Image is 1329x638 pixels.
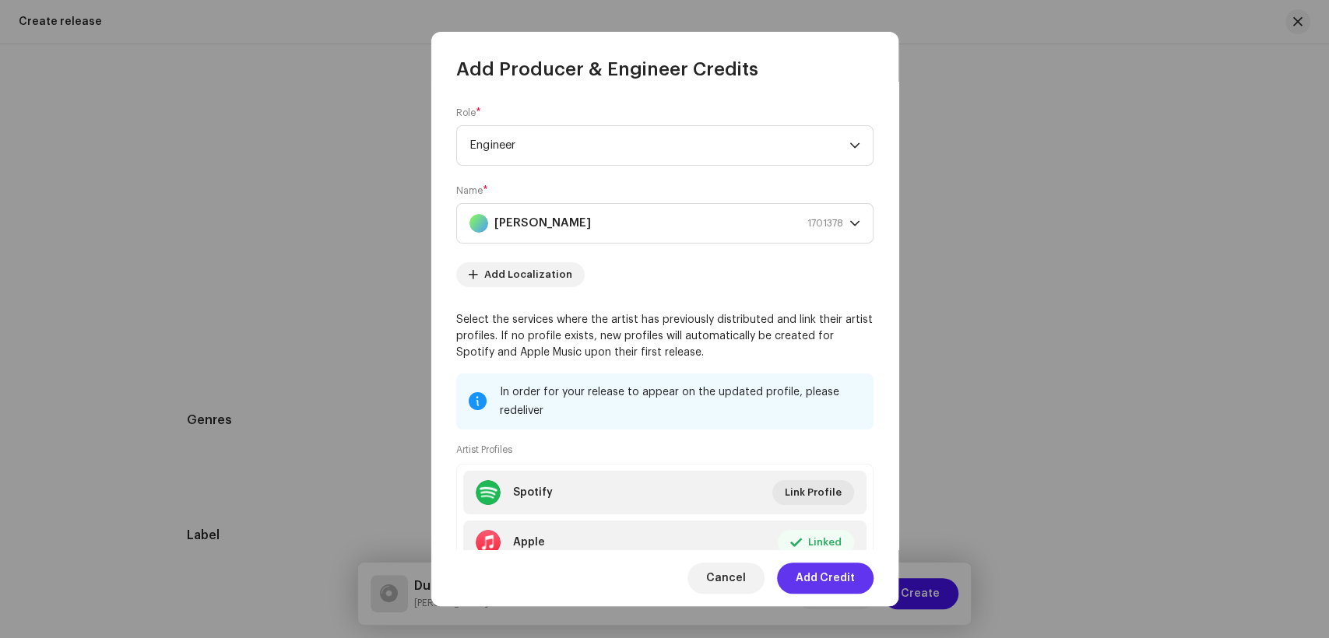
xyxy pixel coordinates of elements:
div: In order for your release to appear on the updated profile, please redeliver [500,383,861,420]
div: Spotify [513,486,553,499]
button: Add Credit [777,563,874,594]
span: Cancel [706,563,746,594]
p: Select the services where the artist has previously distributed and link their artist profiles. I... [456,312,874,361]
button: Add Localization [456,262,585,287]
button: Cancel [687,563,765,594]
span: Add Localization [484,259,572,290]
button: Linked [778,530,854,555]
span: Add Credit [796,563,855,594]
span: Link Profile [785,477,842,508]
div: dropdown trigger [849,126,860,165]
span: Linked [808,527,842,558]
label: Role [456,107,481,119]
label: Name [456,184,488,197]
span: Kaleem Sagar [469,204,849,243]
div: Apple [513,536,545,549]
div: dropdown trigger [849,204,860,243]
button: Link Profile [772,480,854,505]
span: Engineer [469,126,849,165]
span: 1701378 [807,204,843,243]
small: Artist Profiles [456,442,512,457]
span: Add Producer & Engineer Credits [456,57,758,82]
strong: [PERSON_NAME] [494,204,591,243]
